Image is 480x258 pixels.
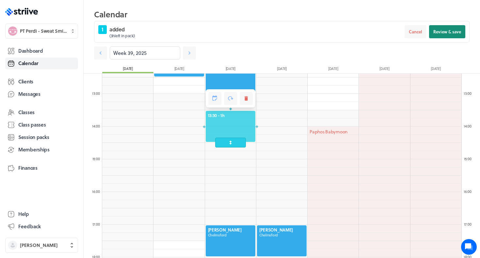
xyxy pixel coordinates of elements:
[410,66,461,73] div: [DATE]
[95,221,100,227] span: :00
[98,25,107,34] span: 1
[461,222,474,227] div: 17
[467,189,472,194] span: :00
[5,58,78,69] a: Calendar
[308,66,359,73] div: [DATE]
[5,107,78,118] a: Classes
[153,66,205,73] div: [DATE]
[433,29,461,35] span: Review & save
[467,221,471,227] span: :00
[205,66,256,73] div: [DATE]
[5,221,78,232] button: Feedback
[109,26,135,33] span: added
[429,25,465,38] button: Review & save
[18,78,33,85] span: Clients
[5,88,78,100] a: Messages
[461,124,474,129] div: 14
[18,47,43,54] span: Dashboard
[18,60,39,67] span: Calendar
[102,66,153,73] div: [DATE]
[308,127,359,137] div: Paphos Babymoon
[89,91,103,96] div: 13
[19,112,117,126] input: Search articles
[8,26,17,36] img: PT Perdi - Sweat Smile Succeed
[5,45,78,57] a: Dashboard
[95,189,100,194] span: :00
[18,109,35,116] span: Classes
[256,66,307,73] div: [DATE]
[5,162,78,174] a: Finances
[467,156,471,162] span: :00
[5,119,78,131] a: Class passes
[9,102,122,110] p: Find an answer quickly
[42,80,78,85] span: New conversation
[10,43,121,64] h2: We're here to help. Ask us anything!
[359,66,410,73] div: [DATE]
[461,239,477,255] iframe: gist-messenger-bubble-iframe
[10,76,120,89] button: New conversation
[5,144,78,156] a: Memberships
[18,146,50,153] span: Memberships
[5,24,78,39] button: PT Perdi - Sweat Smile SucceedPT Perdi - Sweat Smile Succeed
[95,156,100,162] span: :00
[109,33,135,38] span: ( 3h left in pack)
[259,227,304,233] span: [PERSON_NAME]
[461,156,474,161] div: 15
[467,123,472,129] span: :00
[89,189,103,194] div: 16
[461,189,474,194] div: 16
[20,28,67,34] span: PT Perdi - Sweat Smile Succeed
[18,223,41,230] span: Feedback
[89,156,103,161] div: 15
[89,124,103,129] div: 14
[208,227,253,233] span: [PERSON_NAME]
[18,164,38,171] span: Finances
[18,134,49,141] span: Session packs
[5,238,78,253] button: [PERSON_NAME]
[20,242,58,249] span: [PERSON_NAME]
[95,123,100,129] span: :00
[18,121,46,128] span: Class passes
[10,32,121,42] h1: Hi [PERSON_NAME]
[259,232,304,238] span: Chelmsford
[89,222,103,227] div: 17
[5,131,78,143] a: Session packs
[461,91,474,96] div: 13
[18,211,29,217] span: Help
[409,29,422,35] span: Cancel
[208,232,253,238] span: Chelmsford
[405,25,426,38] button: Cancel
[18,91,40,97] span: Messages
[94,8,470,21] h2: Calendar
[5,208,78,220] a: Help
[110,46,180,60] input: YYYY-M-D
[5,76,78,88] a: Clients
[467,91,472,96] span: :00
[95,91,100,96] span: :00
